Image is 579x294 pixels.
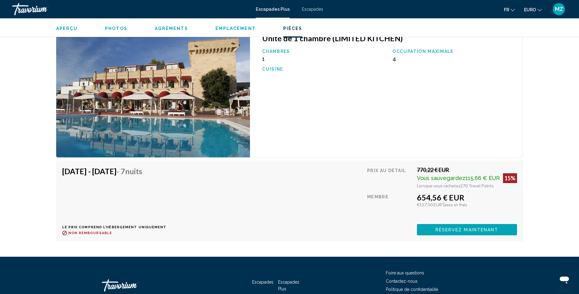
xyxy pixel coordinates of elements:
[551,3,567,16] button: Menu utilisateur
[503,173,517,183] div: 15%
[256,7,290,12] a: Escapades Plus
[262,49,386,54] p: Chambres
[155,26,188,31] button: Agréments
[386,287,438,292] a: Politique de confidentialité
[105,26,127,31] button: Photos
[504,5,515,14] button: Changer la langue
[417,193,464,202] font: 654,56 € EUR
[417,167,449,173] font: 770,22 € EUR
[283,26,302,31] button: Pièces
[117,167,142,176] span: - 7
[125,167,142,176] span: nuits
[555,270,574,289] iframe: Bouton de lancement de la fenêtre de messagerie
[504,7,509,12] span: Fr
[417,224,517,235] button: Réservez maintenant
[393,56,396,62] span: 4
[12,3,250,15] a: Travorium
[215,26,256,31] button: Emplacement
[62,225,167,229] p: Le prix comprend l’hébergement uniquement
[56,26,78,31] button: Aperçu
[278,280,299,291] a: Escapades Plus
[436,227,498,232] span: Réservez maintenant
[417,183,460,188] span: Lorsque vous rachetez
[262,67,386,72] p: Cuisine
[460,183,494,188] span: 270 Travel Points
[524,7,536,12] span: EURO
[524,5,542,14] button: Changer de devise
[262,56,265,62] span: 1
[386,279,418,284] a: Contactez-nous
[252,280,273,285] a: Escapades
[393,49,517,54] p: Occupation maximale
[302,7,323,12] a: Escapades
[555,6,563,12] span: MZ
[386,270,424,275] a: Foire aux questions
[262,34,516,43] h3: Unité de 1 chambre (LIMITED KITCHEN)
[417,202,517,207] div: €117.50 EUR
[56,27,250,157] img: ii_mei1.jpg
[62,167,162,176] h4: [DATE] - [DATE]
[442,202,467,207] span: Taxes et frais
[68,231,112,235] span: Non remboursable
[465,175,500,181] font: 115,66 € EUR
[367,167,412,188] div: Prix au détail
[417,175,465,181] span: Vous sauvegardez
[367,193,412,219] div: Membre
